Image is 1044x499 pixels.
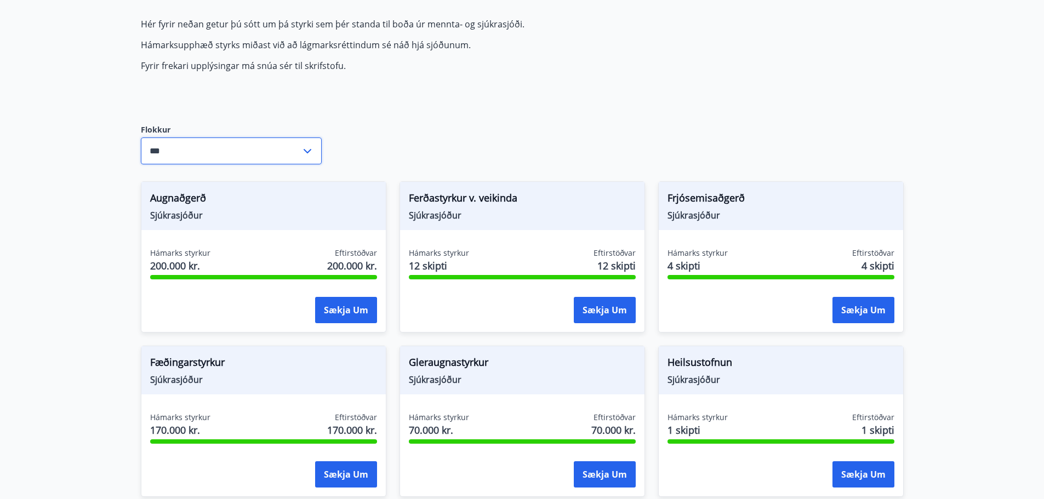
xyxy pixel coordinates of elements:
span: Eftirstöðvar [852,412,894,423]
span: Fæðingarstyrkur [150,355,377,374]
span: 70.000 kr. [591,423,636,437]
p: Fyrir frekari upplýsingar má snúa sér til skrifstofu. [141,60,658,72]
p: Hér fyrir neðan getur þú sótt um þá styrki sem þér standa til boða úr mennta- og sjúkrasjóði. [141,18,658,30]
span: Sjúkrasjóður [668,374,894,386]
p: Hámarksupphæð styrks miðast við að lágmarksréttindum sé náð hjá sjóðunum. [141,39,658,51]
span: Eftirstöðvar [335,248,377,259]
span: Hámarks styrkur [409,412,469,423]
label: Flokkur [141,124,322,135]
span: Hámarks styrkur [668,412,728,423]
button: Sækja um [315,461,377,487]
span: 4 skipti [668,259,728,273]
button: Sækja um [315,297,377,323]
button: Sækja um [574,297,636,323]
button: Sækja um [574,461,636,487]
span: 12 skipti [597,259,636,273]
span: Gleraugnastyrkur [409,355,636,374]
span: Sjúkrasjóður [150,209,377,221]
span: 1 skipti [668,423,728,437]
span: Hámarks styrkur [150,412,210,423]
span: Heilsustofnun [668,355,894,374]
span: 200.000 kr. [150,259,210,273]
span: 70.000 kr. [409,423,469,437]
span: Sjúkrasjóður [668,209,894,221]
span: Eftirstöðvar [852,248,894,259]
span: Sjúkrasjóður [150,374,377,386]
span: 1 skipti [862,423,894,437]
span: Eftirstöðvar [335,412,377,423]
span: 12 skipti [409,259,469,273]
span: 200.000 kr. [327,259,377,273]
span: Sjúkrasjóður [409,374,636,386]
span: Frjósemisaðgerð [668,191,894,209]
button: Sækja um [832,297,894,323]
span: Augnaðgerð [150,191,377,209]
span: Eftirstöðvar [594,412,636,423]
span: 170.000 kr. [327,423,377,437]
span: Sjúkrasjóður [409,209,636,221]
span: Ferðastyrkur v. veikinda [409,191,636,209]
span: Eftirstöðvar [594,248,636,259]
button: Sækja um [832,461,894,487]
span: 170.000 kr. [150,423,210,437]
span: Hámarks styrkur [409,248,469,259]
span: 4 skipti [862,259,894,273]
span: Hámarks styrkur [668,248,728,259]
span: Hámarks styrkur [150,248,210,259]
